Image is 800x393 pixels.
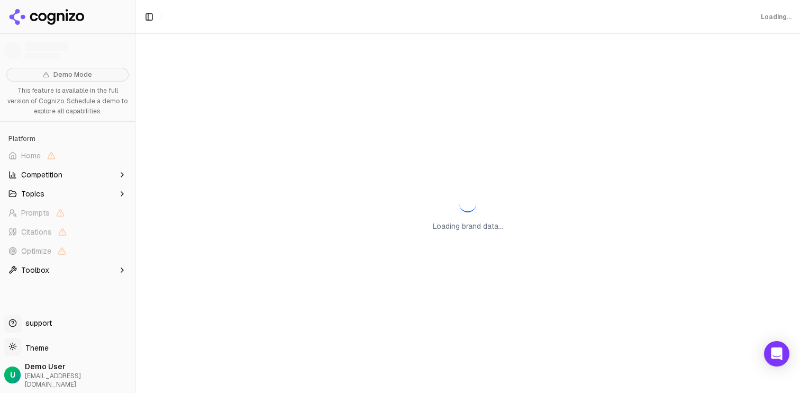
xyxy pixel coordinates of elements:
[6,86,129,117] p: This feature is available in the full version of Cognizo. Schedule a demo to explore all capabili...
[21,318,52,328] span: support
[21,189,44,199] span: Topics
[4,262,131,279] button: Toolbox
[21,246,51,256] span: Optimize
[21,150,41,161] span: Home
[25,372,131,389] span: [EMAIL_ADDRESS][DOMAIN_NAME]
[10,370,15,380] span: U
[25,361,131,372] span: Demo User
[21,343,49,353] span: Theme
[764,341,789,367] div: Open Intercom Messenger
[21,208,50,218] span: Prompts
[53,70,92,79] span: Demo Mode
[4,130,131,147] div: Platform
[4,166,131,183] button: Competition
[4,185,131,202] button: Topics
[433,221,503,231] p: Loading brand data...
[21,265,49,275] span: Toolbox
[21,227,52,237] span: Citations
[21,169,62,180] span: Competition
[761,13,792,21] div: Loading...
